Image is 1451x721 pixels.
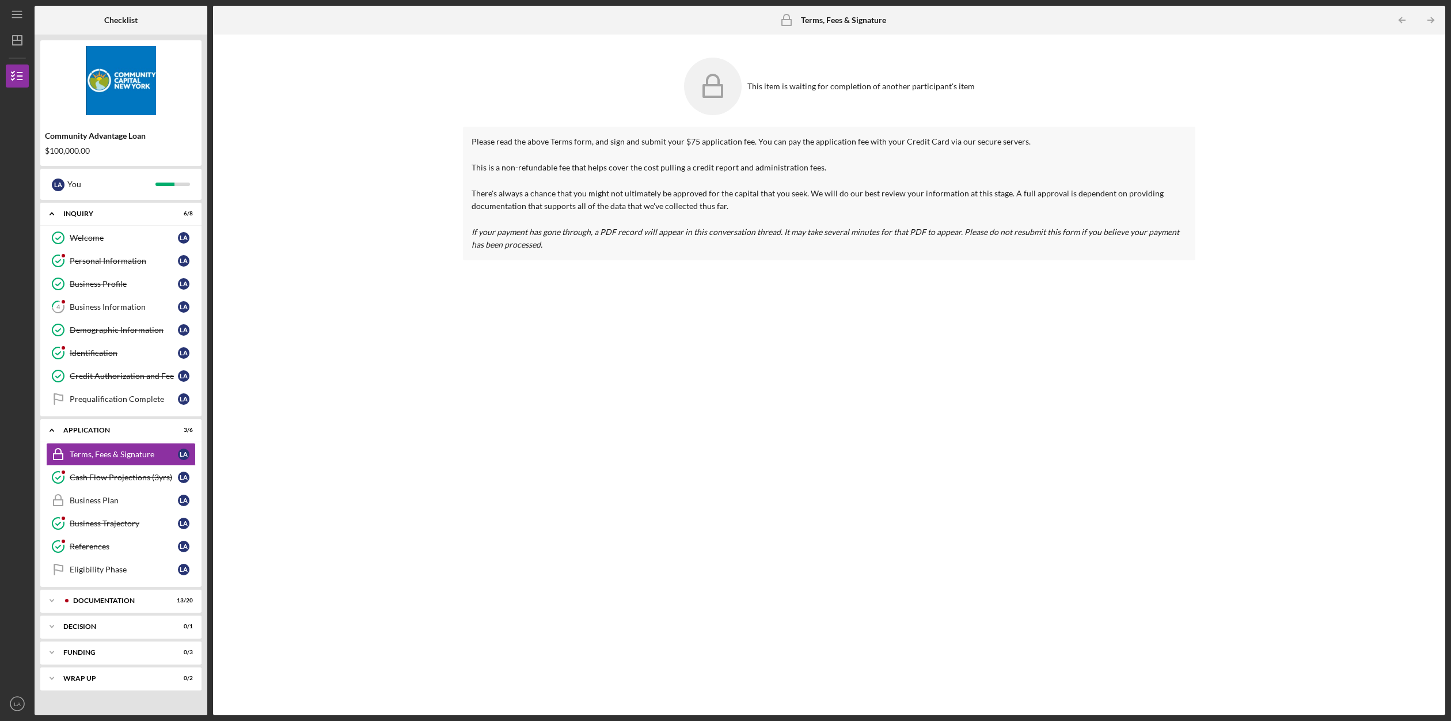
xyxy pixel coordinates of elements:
[104,16,138,25] b: Checklist
[172,427,193,434] div: 3 / 6
[70,325,178,335] div: Demographic Information
[45,146,197,155] div: $100,000.00
[63,210,164,217] div: Inquiry
[46,249,196,272] a: Personal InformationLA
[70,256,178,265] div: Personal Information
[46,341,196,365] a: IdentificationLA
[172,675,193,682] div: 0 / 2
[63,623,164,630] div: Decision
[70,302,178,312] div: Business Information
[801,16,886,25] b: Terms, Fees & Signature
[70,371,178,381] div: Credit Authorization and Fee
[178,472,189,483] div: L A
[172,210,193,217] div: 6 / 8
[52,179,64,191] div: L A
[178,255,189,267] div: L A
[67,174,155,194] div: You
[178,301,189,313] div: L A
[178,347,189,359] div: L A
[63,649,164,656] div: Funding
[70,279,178,289] div: Business Profile
[70,450,178,459] div: Terms, Fees & Signature
[70,233,178,242] div: Welcome
[6,692,29,715] button: LA
[73,597,164,604] div: Documentation
[46,365,196,388] a: Credit Authorization and FeeLA
[56,303,60,311] tspan: 4
[46,272,196,295] a: Business ProfileLA
[178,564,189,575] div: L A
[63,427,164,434] div: Application
[46,295,196,318] a: 4Business InformationLA
[46,466,196,489] a: Cash Flow Projections (3yrs)LA
[178,541,189,552] div: L A
[70,496,178,505] div: Business Plan
[70,348,178,358] div: Identification
[172,649,193,656] div: 0 / 3
[172,597,193,604] div: 13 / 20
[70,473,178,482] div: Cash Flow Projections (3yrs)
[70,519,178,528] div: Business Trajectory
[178,393,189,405] div: L A
[178,278,189,290] div: L A
[178,370,189,382] div: L A
[46,558,196,581] a: Eligibility PhaseLA
[70,394,178,404] div: Prequalification Complete
[45,131,197,141] div: Community Advantage Loan
[46,226,196,249] a: WelcomeLA
[178,232,189,244] div: L A
[472,135,1187,252] p: Please read the above Terms form, and sign and submit your $75 application fee. You can pay the a...
[63,675,164,682] div: Wrap up
[178,495,189,506] div: L A
[46,489,196,512] a: Business PlanLA
[178,324,189,336] div: L A
[46,318,196,341] a: Demographic InformationLA
[46,535,196,558] a: ReferencesLA
[46,512,196,535] a: Business TrajectoryLA
[178,518,189,529] div: L A
[40,46,202,115] img: Product logo
[14,701,21,707] text: LA
[46,388,196,411] a: Prequalification CompleteLA
[747,82,975,91] div: This item is waiting for completion of another participant's item
[46,443,196,466] a: Terms, Fees & SignatureLA
[172,623,193,630] div: 0 / 1
[70,565,178,574] div: Eligibility Phase
[472,227,1179,249] em: If your payment has gone through, a PDF record will appear in this conversation thread. It may ta...
[70,542,178,551] div: References
[178,449,189,460] div: L A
